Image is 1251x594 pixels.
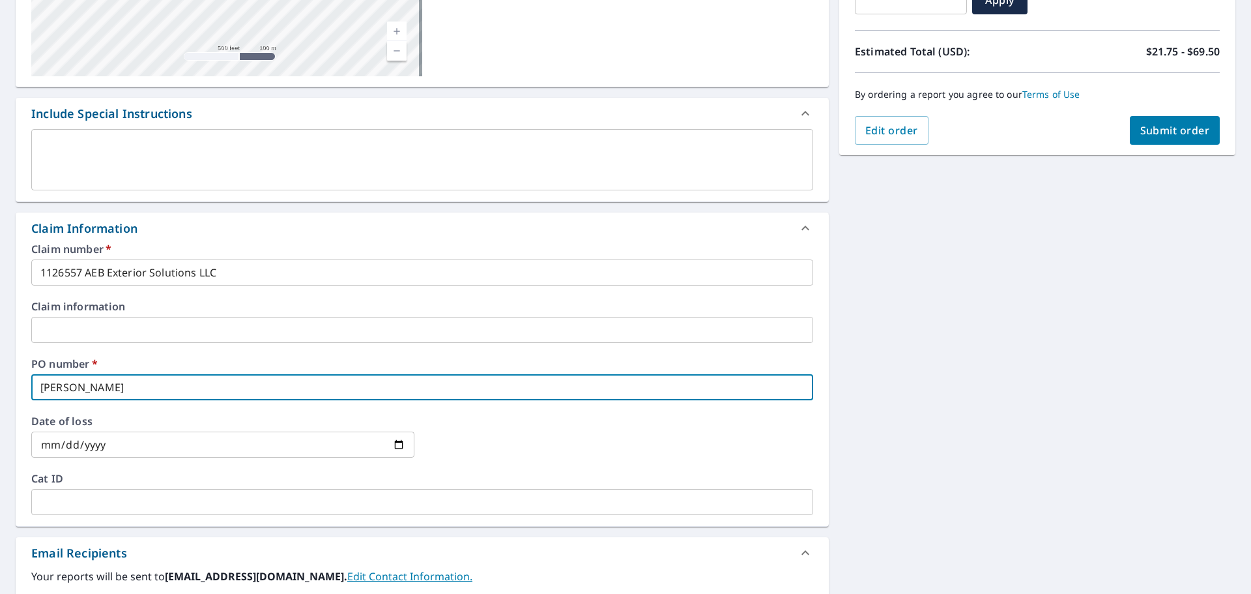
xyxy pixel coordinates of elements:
div: Claim Information [16,213,829,244]
label: Claim number [31,244,813,254]
a: Terms of Use [1022,88,1080,100]
div: Include Special Instructions [16,98,829,129]
div: Email Recipients [31,544,127,562]
label: Cat ID [31,473,813,484]
b: [EMAIL_ADDRESS][DOMAIN_NAME]. [165,569,347,584]
p: By ordering a report you agree to our [855,89,1220,100]
label: Your reports will be sent to [31,569,813,584]
a: Current Level 16, Zoom In [387,22,407,41]
span: Submit order [1140,123,1210,138]
div: Claim Information [31,220,137,237]
p: $21.75 - $69.50 [1146,44,1220,59]
div: Include Special Instructions [31,105,192,123]
a: Current Level 16, Zoom Out [387,41,407,61]
button: Edit order [855,116,928,145]
p: Estimated Total (USD): [855,44,1037,59]
button: Submit order [1130,116,1220,145]
span: Edit order [865,123,918,138]
a: EditContactInfo [347,569,472,584]
div: Email Recipients [16,537,829,569]
label: Date of loss [31,416,414,426]
label: PO number [31,359,813,369]
label: Claim information [31,301,813,312]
